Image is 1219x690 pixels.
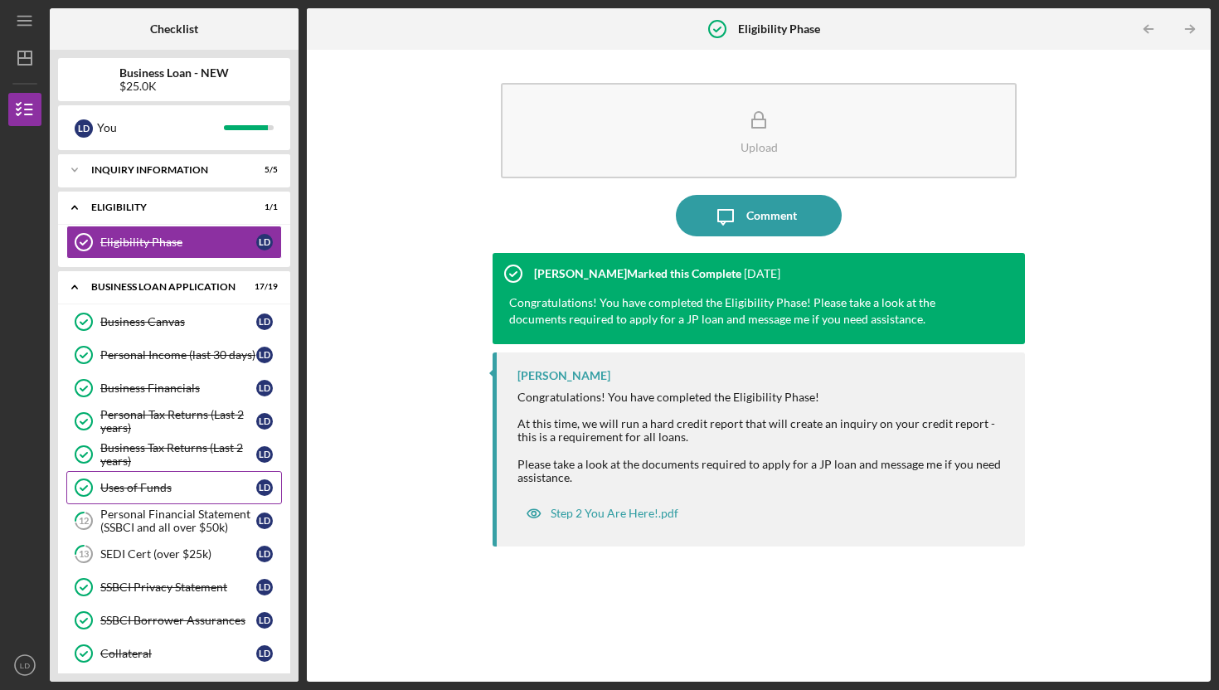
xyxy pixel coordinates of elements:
[8,649,41,682] button: LD
[256,546,273,562] div: L D
[66,571,282,604] a: SSBCI Privacy StatementLD
[256,513,273,529] div: L D
[676,195,842,236] button: Comment
[534,267,741,280] div: [PERSON_NAME] Marked this Complete
[100,481,256,494] div: Uses of Funds
[100,581,256,594] div: SSBCI Privacy Statement
[100,236,256,249] div: Eligibility Phase
[20,661,30,670] text: LD
[517,497,687,530] button: Step 2 You Are Here!.pdf
[150,22,198,36] b: Checklist
[100,547,256,561] div: SEDI Cert (over $25k)
[248,165,278,175] div: 5 / 5
[517,417,1008,444] div: At this time, we will run a hard credit report that will create an inquiry on your credit report ...
[91,282,236,292] div: BUSINESS LOAN APPLICATION
[256,347,273,363] div: L D
[256,579,273,595] div: L D
[100,614,256,627] div: SSBCI Borrower Assurances
[66,604,282,637] a: SSBCI Borrower AssurancesLD
[517,369,610,382] div: [PERSON_NAME]
[66,372,282,405] a: Business FinancialsLD
[746,195,797,236] div: Comment
[119,66,229,80] b: Business Loan - NEW
[100,508,256,534] div: Personal Financial Statement (SSBCI and all over $50k)
[66,438,282,471] a: Business Tax Returns (Last 2 years)LD
[66,305,282,338] a: Business CanvasLD
[256,645,273,662] div: L D
[100,315,256,328] div: Business Canvas
[100,348,256,362] div: Personal Income (last 30 days)
[517,458,1008,484] div: Please take a look at the documents required to apply for a JP loan and message me if you need as...
[517,391,1008,404] div: Congratulations! You have completed the Eligibility Phase!
[97,114,224,142] div: You
[100,381,256,395] div: Business Financials
[256,234,273,250] div: L D
[509,294,992,328] div: Congratulations! You have completed the Eligibility Phase! Please take a look at the documents re...
[79,549,89,560] tspan: 13
[79,516,89,527] tspan: 12
[256,479,273,496] div: L D
[256,446,273,463] div: L D
[91,202,236,212] div: ELIGIBILITY
[66,504,282,537] a: 12Personal Financial Statement (SSBCI and all over $50k)LD
[741,141,778,153] div: Upload
[66,338,282,372] a: Personal Income (last 30 days)LD
[66,471,282,504] a: Uses of FundsLD
[100,441,256,468] div: Business Tax Returns (Last 2 years)
[248,202,278,212] div: 1 / 1
[256,380,273,396] div: L D
[501,83,1017,178] button: Upload
[256,413,273,430] div: L D
[256,313,273,330] div: L D
[75,119,93,138] div: L D
[744,267,780,280] time: 2025-07-30 14:35
[66,226,282,259] a: Eligibility PhaseLD
[248,282,278,292] div: 17 / 19
[256,612,273,629] div: L D
[66,637,282,670] a: CollateralLD
[100,408,256,435] div: Personal Tax Returns (Last 2 years)
[738,22,820,36] b: Eligibility Phase
[100,647,256,660] div: Collateral
[119,80,229,93] div: $25.0K
[91,165,236,175] div: INQUIRY INFORMATION
[66,405,282,438] a: Personal Tax Returns (Last 2 years)LD
[66,537,282,571] a: 13SEDI Cert (over $25k)LD
[551,507,678,520] div: Step 2 You Are Here!.pdf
